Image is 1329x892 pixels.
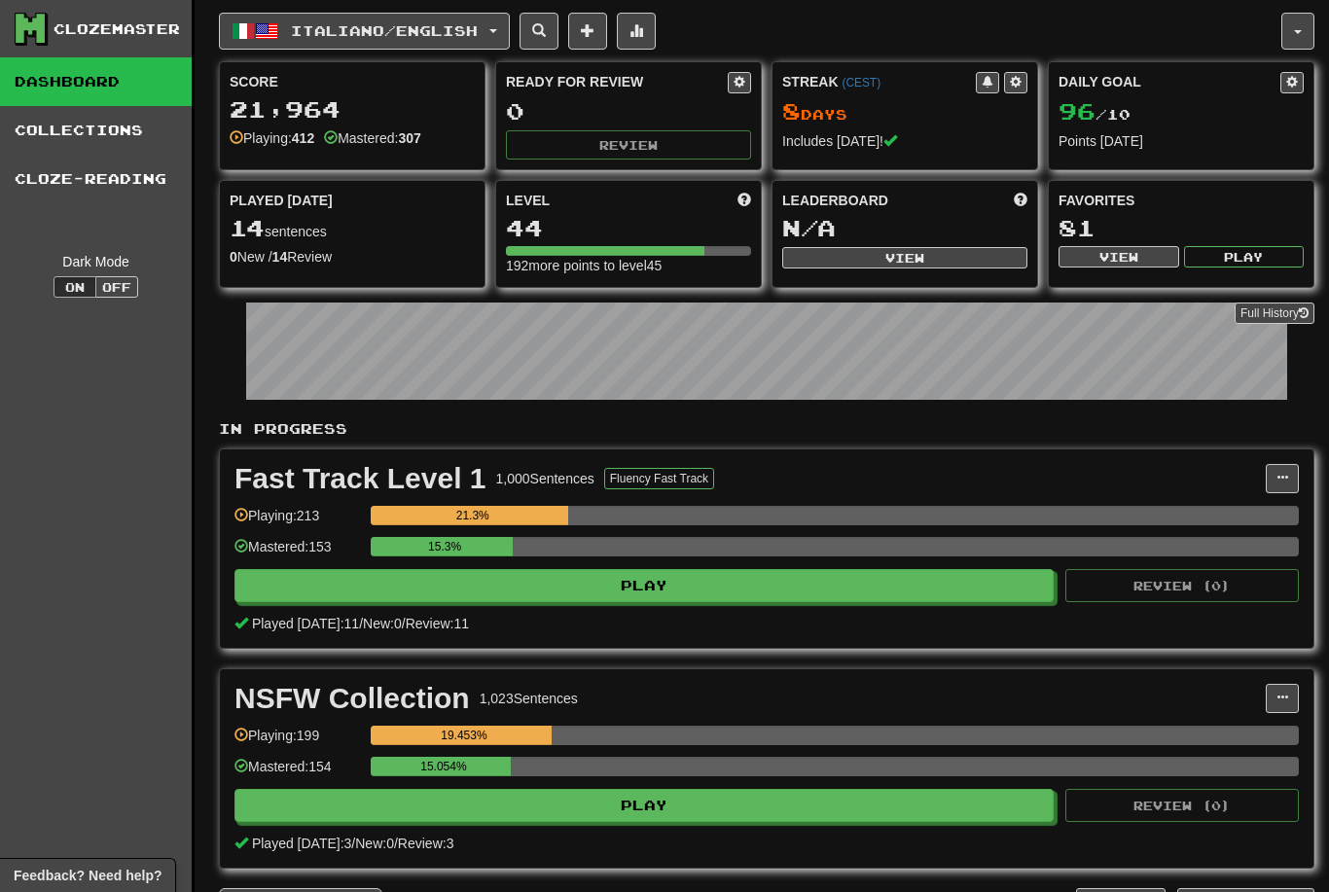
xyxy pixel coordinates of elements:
[234,726,361,758] div: Playing: 199
[219,13,510,50] button: Italiano/English
[219,419,1314,439] p: In Progress
[520,13,558,50] button: Search sentences
[230,216,475,241] div: sentences
[737,191,751,210] span: Score more points to level up
[1059,131,1304,151] div: Points [DATE]
[506,191,550,210] span: Level
[351,836,355,851] span: /
[1059,246,1179,268] button: View
[234,537,361,569] div: Mastered: 153
[234,789,1054,822] button: Play
[842,76,880,89] a: (CEST)
[54,276,96,298] button: On
[363,616,402,631] span: New: 0
[230,72,475,91] div: Score
[14,866,162,885] span: Open feedback widget
[1235,303,1314,324] a: Full History
[1065,569,1299,602] button: Review (0)
[782,247,1027,268] button: View
[617,13,656,50] button: More stats
[230,128,314,148] div: Playing:
[230,97,475,122] div: 21,964
[234,569,1054,602] button: Play
[782,214,836,241] span: N/A
[355,836,394,851] span: New: 0
[604,468,714,489] button: Fluency Fast Track
[234,506,361,538] div: Playing: 213
[252,836,351,851] span: Played [DATE]: 3
[782,72,976,91] div: Streak
[230,247,475,267] div: New / Review
[398,130,420,146] strong: 307
[54,19,180,39] div: Clozemaster
[234,757,361,789] div: Mastered: 154
[506,216,751,240] div: 44
[230,214,265,241] span: 14
[15,252,177,271] div: Dark Mode
[506,256,751,275] div: 192 more points to level 45
[402,616,406,631] span: /
[506,99,751,124] div: 0
[377,757,510,776] div: 15.054%
[1059,97,1096,125] span: 96
[234,684,470,713] div: NSFW Collection
[398,836,454,851] span: Review: 3
[1014,191,1027,210] span: This week in points, UTC
[230,191,333,210] span: Played [DATE]
[568,13,607,50] button: Add sentence to collection
[1059,72,1280,93] div: Daily Goal
[324,128,421,148] div: Mastered:
[406,616,469,631] span: Review: 11
[496,469,594,488] div: 1,000 Sentences
[272,249,288,265] strong: 14
[1065,789,1299,822] button: Review (0)
[377,726,551,745] div: 19.453%
[782,97,801,125] span: 8
[782,131,1027,151] div: Includes [DATE]!
[292,130,314,146] strong: 412
[782,191,888,210] span: Leaderboard
[782,99,1027,125] div: Day s
[1059,106,1131,123] span: / 10
[506,72,728,91] div: Ready for Review
[1059,191,1304,210] div: Favorites
[377,506,568,525] div: 21.3%
[394,836,398,851] span: /
[1184,246,1305,268] button: Play
[506,130,751,160] button: Review
[252,616,359,631] span: Played [DATE]: 11
[480,689,578,708] div: 1,023 Sentences
[1059,216,1304,240] div: 81
[291,22,478,39] span: Italiano / English
[359,616,363,631] span: /
[377,537,513,556] div: 15.3%
[234,464,486,493] div: Fast Track Level 1
[230,249,237,265] strong: 0
[95,276,138,298] button: Off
